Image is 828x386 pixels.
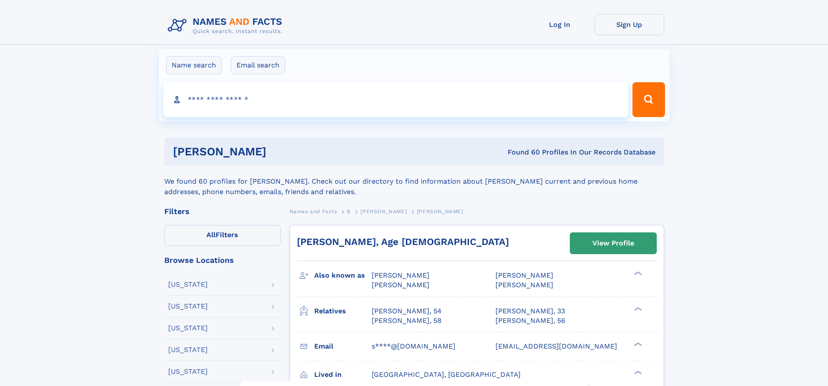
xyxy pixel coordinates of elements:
label: Name search [166,56,222,74]
a: B [347,206,351,217]
label: Filters [164,225,281,246]
div: Browse Locations [164,256,281,264]
div: Found 60 Profiles In Our Records Database [387,148,655,157]
div: ❯ [632,271,642,276]
span: [GEOGRAPHIC_DATA], [GEOGRAPHIC_DATA] [372,370,521,379]
a: [PERSON_NAME], 58 [372,316,442,326]
span: [EMAIL_ADDRESS][DOMAIN_NAME] [495,342,617,350]
span: [PERSON_NAME] [372,271,429,279]
div: We found 60 profiles for [PERSON_NAME]. Check out our directory to find information about [PERSON... [164,166,664,197]
span: [PERSON_NAME] [495,271,553,279]
a: [PERSON_NAME], Age [DEMOGRAPHIC_DATA] [297,236,509,247]
div: [US_STATE] [168,346,208,353]
a: [PERSON_NAME], 54 [372,306,442,316]
h3: Relatives [314,304,372,319]
span: B [347,208,351,215]
div: ❯ [632,306,642,312]
a: [PERSON_NAME], 33 [495,306,565,316]
a: [PERSON_NAME], 56 [495,316,565,326]
h3: Email [314,339,372,354]
div: [US_STATE] [168,303,208,310]
a: Log In [525,14,595,35]
div: [US_STATE] [168,368,208,375]
span: [PERSON_NAME] [360,208,407,215]
a: Sign Up [595,14,664,35]
div: ❯ [632,369,642,375]
div: Filters [164,208,281,215]
h3: Also known as [314,268,372,283]
a: [PERSON_NAME] [360,206,407,217]
span: [PERSON_NAME] [372,281,429,289]
div: ❯ [632,341,642,347]
span: [PERSON_NAME] [417,208,463,215]
span: All [206,231,216,239]
button: Search Button [632,82,665,117]
input: search input [163,82,629,117]
div: [US_STATE] [168,281,208,288]
img: Logo Names and Facts [164,14,289,37]
div: [US_STATE] [168,325,208,332]
a: View Profile [570,233,656,254]
div: View Profile [592,233,634,253]
a: Names and Facts [289,206,337,217]
h1: [PERSON_NAME] [173,146,387,157]
h3: Lived in [314,367,372,382]
span: [PERSON_NAME] [495,281,553,289]
label: Email search [231,56,285,74]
